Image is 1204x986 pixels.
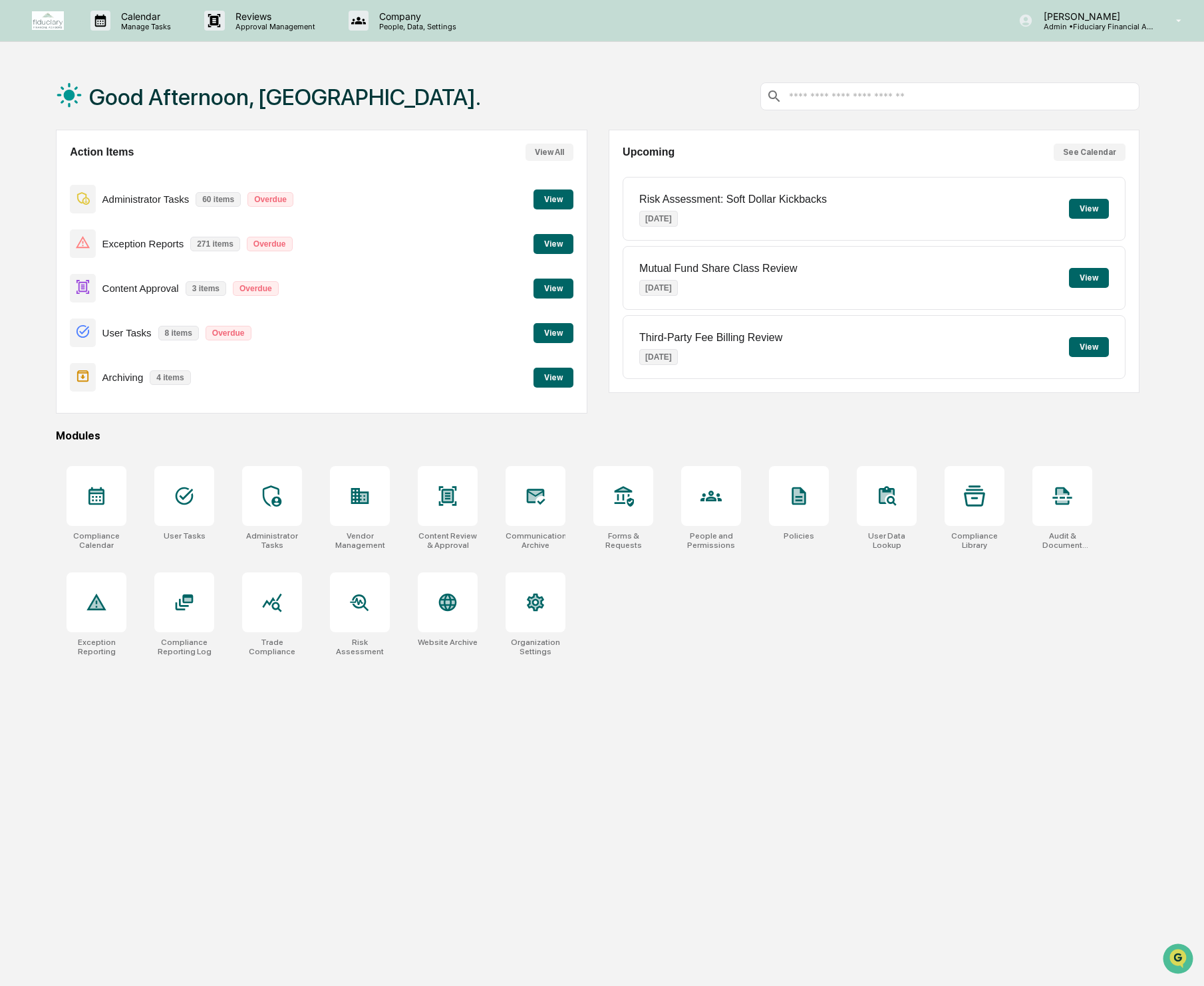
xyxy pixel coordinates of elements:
[1069,337,1109,357] button: View
[639,193,827,205] p: Risk Assessment: Soft Dollar Kickbacks
[225,11,322,22] p: Reviews
[13,28,242,49] p: How can we help?
[56,430,1139,442] div: Modules
[8,187,89,211] a: 🔎Data Lookup
[330,531,390,550] div: Vendor Management
[196,192,241,207] p: 60 items
[13,102,37,126] img: 1746055101610-c473b297-6a78-478c-a979-82029cc54cd1
[94,225,161,235] a: Powered byPylon
[233,281,279,296] p: Overdue
[27,168,86,181] span: Preclearance
[226,106,242,122] button: Start new chat
[32,11,64,30] img: logo
[639,332,782,344] p: Third-Party Fee Billing Review
[45,102,218,115] div: Start new chat
[67,638,126,656] div: Exception Reporting
[102,327,152,338] p: User Tasks
[1069,268,1109,288] button: View
[533,189,573,209] button: View
[1033,22,1157,31] p: Admin • Fiduciary Financial Advisors
[1032,531,1092,550] div: Audit & Document Logs
[110,168,165,181] span: Attestations
[506,638,565,656] div: Organization Settings
[369,11,463,22] p: Company
[418,531,478,550] div: Content Review & Approval
[857,531,917,550] div: User Data Lookup
[89,84,481,110] h1: Good Afternoon, [GEOGRAPHIC_DATA].
[247,237,293,251] p: Overdue
[70,146,134,158] h2: Action Items
[8,162,91,186] a: 🖐️Preclearance
[945,531,1004,550] div: Compliance Library
[533,279,573,299] button: View
[639,349,678,365] p: [DATE]
[533,237,573,249] a: View
[242,638,302,656] div: Trade Compliance
[247,192,293,207] p: Overdue
[533,192,573,205] a: View
[1054,144,1126,161] button: See Calendar
[533,370,573,383] a: View
[13,194,24,205] div: 🔎
[639,280,678,296] p: [DATE]
[1161,942,1197,978] iframe: Open customer support
[526,144,573,161] button: View All
[96,169,107,180] div: 🗄️
[132,225,161,235] span: Pylon
[533,326,573,338] a: View
[533,281,573,294] a: View
[639,263,797,275] p: Mutual Fund Share Class Review
[45,115,168,126] div: We're available if you need us!
[67,531,126,550] div: Compliance Calendar
[110,22,178,31] p: Manage Tasks
[639,211,678,227] p: [DATE]
[681,531,741,550] div: People and Permissions
[1033,11,1157,22] p: [PERSON_NAME]
[102,283,179,294] p: Content Approval
[506,531,565,550] div: Communications Archive
[102,238,184,249] p: Exception Reports
[110,11,178,22] p: Calendar
[242,531,302,550] div: Administrator Tasks
[623,146,675,158] h2: Upcoming
[190,237,240,251] p: 271 items
[330,638,390,656] div: Risk Assessment
[225,22,322,31] p: Approval Management
[150,370,190,385] p: 4 items
[164,531,206,541] div: User Tasks
[533,234,573,254] button: View
[533,323,573,343] button: View
[1069,199,1109,219] button: View
[418,638,478,647] div: Website Archive
[533,368,573,388] button: View
[158,326,199,340] p: 8 items
[102,193,190,205] p: Administrator Tasks
[369,22,463,31] p: People, Data, Settings
[593,531,653,550] div: Forms & Requests
[13,169,24,180] div: 🖐️
[784,531,814,541] div: Policies
[102,372,144,383] p: Archiving
[154,638,214,656] div: Compliance Reporting Log
[206,326,251,340] p: Overdue
[27,193,84,206] span: Data Lookup
[91,162,170,186] a: 🗄️Attestations
[186,281,226,296] p: 3 items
